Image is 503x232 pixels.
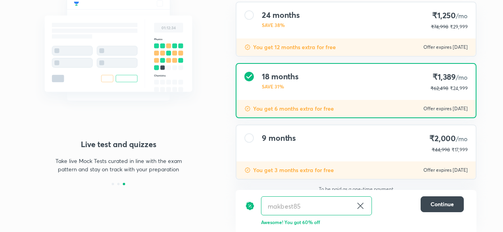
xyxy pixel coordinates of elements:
span: ₹24,999 [450,85,468,91]
p: You get 6 months extra for free [253,105,334,113]
h4: ₹1,250 [431,10,468,21]
img: discount [245,196,255,215]
p: Offer expires [DATE] [423,105,468,112]
img: discount [244,105,251,112]
p: Offer expires [DATE] [423,167,468,173]
p: ₹62,498 [431,85,448,92]
p: ₹74,998 [431,23,448,31]
input: Have a referral code? [261,197,352,215]
p: ₹44,998 [432,146,450,153]
h4: Live test and quizzes [27,138,210,150]
h4: 9 months [262,133,296,143]
h4: ₹1,389 [431,72,468,82]
p: Take live Mock Tests curated in line with the exam pattern and stay on track with your preparation [50,157,187,173]
h4: 24 months [262,10,300,20]
button: Continue [421,196,464,212]
span: ₹17,999 [452,147,468,153]
h4: 18 months [262,72,299,81]
img: discount [244,167,251,173]
img: discount [244,44,251,50]
span: Continue [431,200,454,208]
p: Awesome! You got 60% off [261,219,464,226]
h4: ₹2,000 [429,133,468,144]
p: Offer expires [DATE] [423,44,468,50]
span: /mo [456,12,468,20]
span: ₹29,999 [450,24,468,30]
span: /mo [456,134,468,143]
p: To be paid as a one-time payment [229,186,483,192]
p: You get 3 months extra for free [253,166,334,174]
p: SAVE 31% [262,83,299,90]
p: You get 12 months extra for free [253,43,336,51]
p: SAVE 38% [262,21,300,29]
span: /mo [456,73,468,81]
